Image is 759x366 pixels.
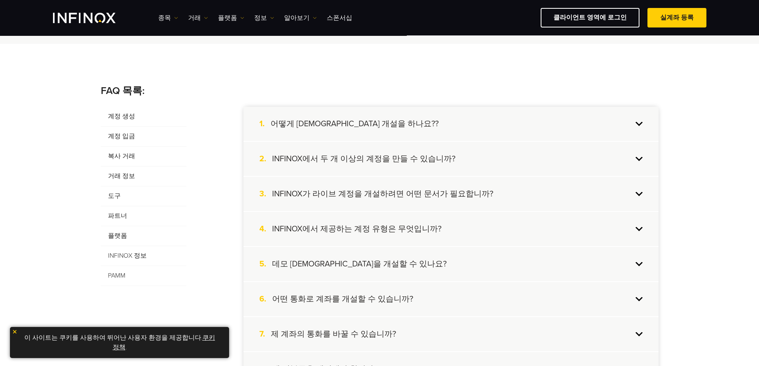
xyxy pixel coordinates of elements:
span: 복사 거래 [101,147,186,166]
span: 계정 입금 [101,127,186,147]
span: 플랫폼 [101,226,186,246]
h4: INFINOX가 라이브 계정을 개설하려면 어떤 문서가 필요합니까? [272,189,493,199]
h4: 어떤 통화로 계좌를 개설할 수 있습니까? [272,294,413,304]
img: yellow close icon [12,329,18,335]
a: 거래 [188,13,208,23]
span: 6. [259,294,272,304]
a: 스폰서십 [327,13,352,23]
h4: 어떻게 [DEMOGRAPHIC_DATA] 개설을 하나요?? [271,119,439,129]
h4: 데모 [DEMOGRAPHIC_DATA]을 개설할 수 있나요? [272,259,447,269]
h4: INFINOX에서 두 개 이상의 계정을 만들 수 있습니까? [272,154,455,164]
a: 정보 [254,13,274,23]
span: PAMM [101,266,186,286]
span: 4. [259,224,272,234]
span: 계정 생성 [101,107,186,127]
span: 3. [259,189,272,199]
span: 5. [259,259,272,269]
h4: 제 계좌의 통화를 바꿀 수 있습니까? [271,329,396,339]
h4: INFINOX에서 제공하는 계정 유형은 무엇입니까? [272,224,441,234]
a: 클라이언트 영역에 로그인 [541,8,639,27]
span: 2. [259,154,272,164]
span: INFINOX 정보 [101,246,186,266]
a: 종목 [158,13,178,23]
span: 파트너 [101,206,186,226]
p: 이 사이트는 쿠키를 사용하여 뛰어난 사용자 환경을 제공합니다. . [14,331,225,354]
a: INFINOX Logo [53,13,134,23]
span: 7. [259,329,271,339]
a: 알아보기 [284,13,317,23]
a: 실계좌 등록 [647,8,706,27]
span: 거래 정보 [101,166,186,186]
a: 플랫폼 [218,13,244,23]
span: 도구 [101,186,186,206]
span: 1. [259,119,271,129]
p: FAQ 목록: [101,84,659,99]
